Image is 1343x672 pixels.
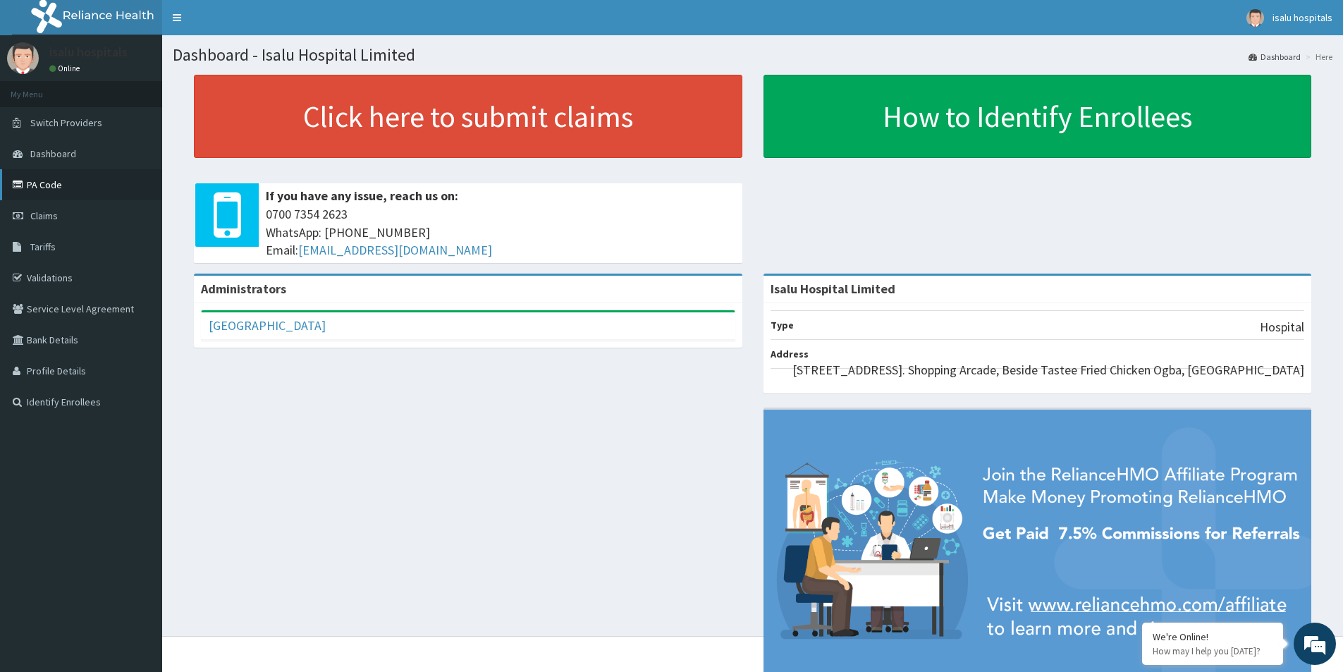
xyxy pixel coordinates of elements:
p: isalu hospitals [49,46,128,59]
span: isalu hospitals [1273,11,1332,24]
b: Type [771,319,794,331]
li: Here [1302,51,1332,63]
h1: Dashboard - Isalu Hospital Limited [173,46,1332,64]
img: User Image [1246,9,1264,27]
b: Administrators [201,281,286,297]
strong: Isalu Hospital Limited [771,281,895,297]
img: User Image [7,42,39,74]
a: Click here to submit claims [194,75,742,158]
span: 0700 7354 2623 WhatsApp: [PHONE_NUMBER] Email: [266,205,735,259]
b: If you have any issue, reach us on: [266,188,458,204]
a: [GEOGRAPHIC_DATA] [209,317,326,334]
a: Online [49,63,83,73]
a: Dashboard [1249,51,1301,63]
a: How to Identify Enrollees [764,75,1312,158]
span: Tariffs [30,240,56,253]
span: Claims [30,209,58,222]
p: Hospital [1260,318,1304,336]
span: Dashboard [30,147,76,160]
div: We're Online! [1153,630,1273,643]
p: How may I help you today? [1153,645,1273,657]
a: [EMAIL_ADDRESS][DOMAIN_NAME] [298,242,492,258]
p: [STREET_ADDRESS]. Shopping Arcade, Beside Tastee Fried Chicken Ogba, [GEOGRAPHIC_DATA] [792,361,1304,379]
b: Address [771,348,809,360]
span: Switch Providers [30,116,102,129]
